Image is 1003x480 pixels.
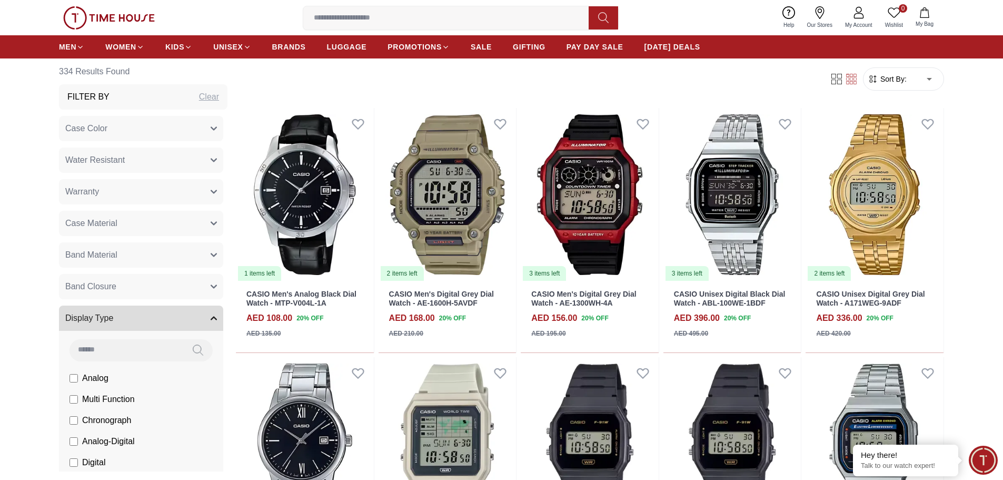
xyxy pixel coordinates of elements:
[272,42,306,52] span: BRANDS
[644,37,700,56] a: [DATE] DEALS
[67,91,110,103] h3: Filter By
[65,280,116,293] span: Band Closure
[327,37,367,56] a: LUGGAGE
[327,42,367,52] span: LUGGAGE
[513,37,545,56] a: GIFTING
[65,312,113,325] span: Display Type
[246,312,292,325] h4: AED 108.00
[272,37,306,56] a: BRANDS
[59,116,223,141] button: Case Color
[881,21,907,29] span: Wishlist
[59,148,223,173] button: Water Resistant
[816,312,862,325] h4: AED 336.00
[567,42,623,52] span: PAY DAY SALE
[674,290,786,307] a: CASIO Unisex Digital Black Dial Watch - ABL-100WE-1BDF
[379,108,517,282] a: CASIO Men's Digital Grey Dial Watch - AE-1600H-5AVDF2 items left
[439,314,466,323] span: 20 % OFF
[666,266,709,281] div: 3 items left
[65,185,99,198] span: Warranty
[59,242,223,268] button: Band Material
[471,42,492,52] span: SALE
[724,314,751,323] span: 20 % OFF
[803,21,837,29] span: Our Stores
[389,290,494,307] a: CASIO Men's Digital Grey Dial Watch - AE-1600H-5AVDF
[663,108,801,282] img: CASIO Unisex Digital Black Dial Watch - ABL-100WE-1BDF
[841,21,877,29] span: My Account
[389,329,423,338] div: AED 210.00
[779,21,799,29] span: Help
[82,393,135,406] span: Multi Function
[581,314,608,323] span: 20 % OFF
[523,266,566,281] div: 3 items left
[65,122,107,135] span: Case Color
[521,108,659,282] a: CASIO Men's Digital Grey Dial Watch - AE-1300WH-4A3 items left
[296,314,323,323] span: 20 % OFF
[531,290,636,307] a: CASIO Men's Digital Grey Dial Watch - AE-1300WH-4A
[878,74,907,84] span: Sort By:
[969,446,998,475] div: Chat Widget
[69,416,78,425] input: Chronograph
[531,329,565,338] div: AED 195.00
[389,312,435,325] h4: AED 168.00
[63,6,155,30] img: ...
[82,414,131,427] span: Chronograph
[59,211,223,236] button: Case Material
[777,4,801,31] a: Help
[82,372,108,385] span: Analog
[105,42,136,52] span: WOMEN
[513,42,545,52] span: GIFTING
[69,374,78,383] input: Analog
[808,266,851,281] div: 2 items left
[213,42,243,52] span: UNISEX
[663,108,801,282] a: CASIO Unisex Digital Black Dial Watch - ABL-100WE-1BDF3 items left
[236,108,374,282] img: CASIO Men's Analog Black Dial Watch - MTP-V004L-1A
[911,20,938,28] span: My Bag
[59,42,76,52] span: MEN
[246,290,356,307] a: CASIO Men's Analog Black Dial Watch - MTP-V004L-1A
[69,437,78,446] input: Analog-Digital
[879,4,909,31] a: 0Wishlist
[861,450,950,461] div: Hey there!
[531,312,577,325] h4: AED 156.00
[816,290,925,307] a: CASIO Unisex Digital Grey Dial Watch - A171WEG-9ADF
[236,108,374,282] a: CASIO Men's Analog Black Dial Watch - MTP-V004L-1A1 items left
[65,217,117,230] span: Case Material
[213,37,251,56] a: UNISEX
[65,154,125,166] span: Water Resistant
[868,74,907,84] button: Sort By:
[65,249,117,261] span: Band Material
[567,37,623,56] a: PAY DAY SALE
[521,108,659,282] img: CASIO Men's Digital Grey Dial Watch - AE-1300WH-4A
[69,395,78,404] input: Multi Function
[69,458,78,467] input: Digital
[379,108,517,282] img: CASIO Men's Digital Grey Dial Watch - AE-1600H-5AVDF
[82,435,135,448] span: Analog-Digital
[388,37,450,56] a: PROMOTIONS
[165,42,184,52] span: KIDS
[59,59,227,84] h6: 334 Results Found
[806,108,944,282] a: CASIO Unisex Digital Grey Dial Watch - A171WEG-9ADF2 items left
[909,5,940,30] button: My Bag
[199,91,219,103] div: Clear
[471,37,492,56] a: SALE
[165,37,192,56] a: KIDS
[899,4,907,13] span: 0
[105,37,144,56] a: WOMEN
[674,329,708,338] div: AED 495.00
[674,312,720,325] h4: AED 396.00
[816,329,850,338] div: AED 420.00
[59,179,223,204] button: Warranty
[867,314,893,323] span: 20 % OFF
[381,266,424,281] div: 2 items left
[246,329,281,338] div: AED 135.00
[801,4,839,31] a: Our Stores
[59,306,223,331] button: Display Type
[82,456,105,469] span: Digital
[861,462,950,471] p: Talk to our watch expert!
[806,108,944,282] img: CASIO Unisex Digital Grey Dial Watch - A171WEG-9ADF
[59,274,223,299] button: Band Closure
[388,42,442,52] span: PROMOTIONS
[59,37,84,56] a: MEN
[644,42,700,52] span: [DATE] DEALS
[238,266,281,281] div: 1 items left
